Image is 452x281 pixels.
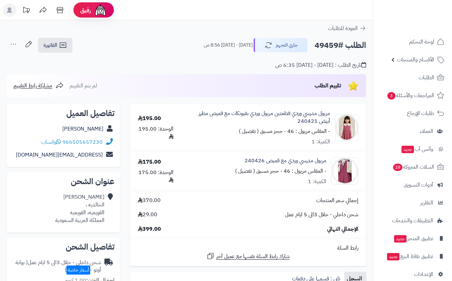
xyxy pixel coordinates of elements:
span: 3 [387,92,395,100]
span: طلبات الإرجاع [407,109,434,118]
a: الفاتورة [38,38,72,53]
small: [DATE] - [DATE] 8:56 ص [204,42,253,49]
span: الطلبات [419,73,434,82]
a: وآتس آبجديد [377,141,448,157]
small: - المقاس مريول : 46 - حجز مسبق ( تفصيل ) [239,127,330,135]
a: 966505657230 [62,138,103,146]
span: 370.00 [138,197,161,204]
a: الطلبات [377,69,448,86]
h2: تفاصيل الشحن [12,243,115,251]
span: جديد [394,235,407,243]
span: رفيق [80,6,91,14]
a: تطبيق نقاط البيعجديد [377,248,448,264]
span: مشاركة رابط التقييم [13,82,52,90]
a: تحديثات المنصة [18,3,35,19]
small: - المقاس مريول : 46 - حجز مسبق ( تفصيل ) [235,167,326,175]
img: ai-face.png [94,3,107,17]
div: [PERSON_NAME] الخالديه ، القويعيه، القويعيه المملكة العربية السعودية [55,193,104,224]
a: تطبيق المتجرجديد [377,230,448,247]
span: أدوات التسويق [404,180,433,190]
span: لوحة التحكم [409,37,434,47]
a: التقارير [377,195,448,211]
div: الوحدة: 175.00 [138,169,173,184]
span: تقييم الطلب [315,82,341,90]
span: التطبيقات والخدمات [392,216,433,225]
img: logo-2.png [406,18,446,32]
span: وآتس آب [401,144,433,154]
span: شارك رابط السلة نفسها مع عميل آخر [216,253,290,260]
h2: تفاصيل العميل [12,109,115,117]
a: التطبيقات والخدمات [377,213,448,229]
div: تاريخ الطلب : [DATE] - [DATE] 6:35 ص [275,61,366,69]
div: رابط السلة [133,244,363,252]
div: شحن داخلي - خلال 3الى 5 ايام عمل [12,259,101,274]
a: شارك رابط السلة نفسها مع عميل آخر [206,252,290,260]
a: العملاء [377,123,448,139]
span: إجمالي سعر المنتجات [316,197,358,204]
h2: عنوان الشحن [12,177,115,186]
a: [PERSON_NAME] [62,125,103,133]
a: مشاركة رابط التقييم [13,82,64,90]
span: جديد [401,146,414,153]
div: 195.00 [138,115,161,122]
a: طلبات الإرجاع [377,105,448,121]
div: الكمية: 1 [308,178,326,186]
span: 28 [393,164,402,171]
span: الإعدادات [414,270,433,279]
div: الوحدة: 195.00 [138,125,173,141]
button: جاري التجهيز [254,38,308,52]
div: الكمية: 1 [312,138,330,146]
span: شحن داخلي - خلال 3الى 5 ايام عمل [285,211,358,219]
a: أدوات التسويق [377,177,448,193]
span: لم يتم التقييم [70,82,97,90]
span: جديد [387,253,399,260]
span: الإجمالي النهائي [327,225,358,233]
span: ( بوابة أوتو - ) [15,258,101,274]
div: 175.00 [138,158,161,166]
span: السلات المتروكة [392,162,434,172]
a: مريول مدرسي وردي قطعتين مريول وردي بفيونكات مع قميص مطرز أبيض 240421 [189,110,330,125]
span: التقارير [420,198,433,207]
span: المراجعات والأسئلة [387,91,434,100]
a: [EMAIL_ADDRESS][DOMAIN_NAME] [16,151,103,159]
img: 1752852067-1000412619-90x90.jpg [335,114,358,141]
img: 1755012928-1000458341-90x90.jpg [332,158,358,185]
a: المراجعات والأسئلة3 [377,87,448,104]
a: لوحة التحكم [377,34,448,50]
span: 29.00 [138,211,157,219]
span: أسعار خاصة [66,265,90,275]
a: العودة للطلبات [328,24,366,32]
span: الفاتورة [43,41,57,49]
a: واتساب [41,138,61,146]
a: مريول مدرسي وردي مع قميص 240426 [245,157,326,165]
span: 399.00 [138,225,161,233]
span: العملاء [420,127,433,136]
span: العودة للطلبات [328,24,358,32]
span: تطبيق المتجر [393,234,433,243]
span: الأقسام والمنتجات [397,55,434,64]
span: تطبيق نقاط البيع [386,252,433,261]
a: السلات المتروكة28 [377,159,448,175]
h2: الطلب #49459 [315,38,366,52]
